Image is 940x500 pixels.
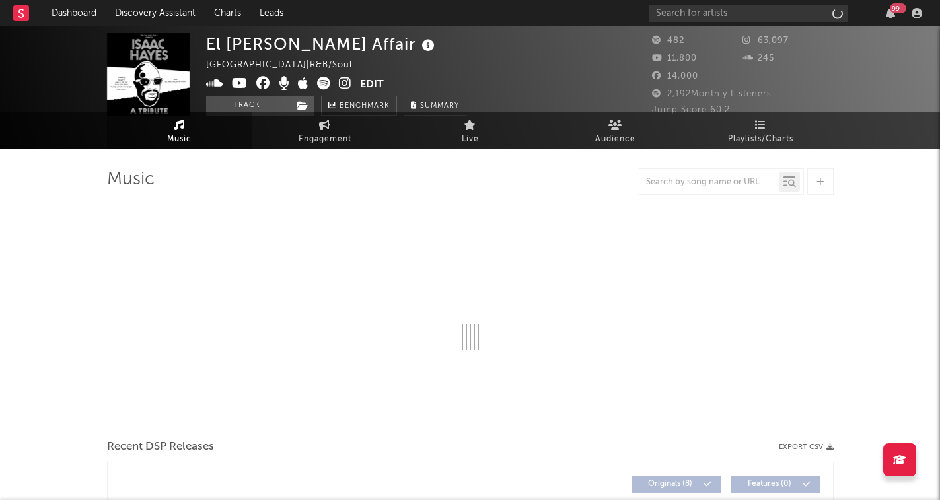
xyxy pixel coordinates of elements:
span: Playlists/Charts [728,131,793,147]
span: Features ( 0 ) [739,480,800,488]
span: Summary [420,102,459,110]
span: 2,192 Monthly Listeners [652,90,772,98]
span: Audience [595,131,635,147]
span: 245 [742,54,774,63]
button: Export CSV [779,443,834,451]
span: 14,000 [652,72,698,81]
div: [GEOGRAPHIC_DATA] | R&B/Soul [206,57,367,73]
button: Summary [404,96,466,116]
button: 99+ [886,8,895,18]
span: Live [462,131,479,147]
span: Jump Score: 60.2 [652,106,730,114]
input: Search for artists [649,5,848,22]
a: Benchmark [321,96,397,116]
span: Music [167,131,192,147]
span: Originals ( 8 ) [640,480,701,488]
a: Audience [543,112,688,149]
button: Originals(8) [632,476,721,493]
span: 482 [652,36,684,45]
button: Track [206,96,289,116]
a: Engagement [252,112,398,149]
span: 11,800 [652,54,697,63]
a: Live [398,112,543,149]
span: Engagement [299,131,351,147]
a: Playlists/Charts [688,112,834,149]
div: 99 + [890,3,906,13]
button: Edit [360,77,384,93]
span: Recent DSP Releases [107,439,214,455]
span: 63,097 [742,36,789,45]
span: Benchmark [340,98,390,114]
a: Music [107,112,252,149]
input: Search by song name or URL [639,177,779,188]
button: Features(0) [731,476,820,493]
div: El [PERSON_NAME] Affair [206,33,438,55]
